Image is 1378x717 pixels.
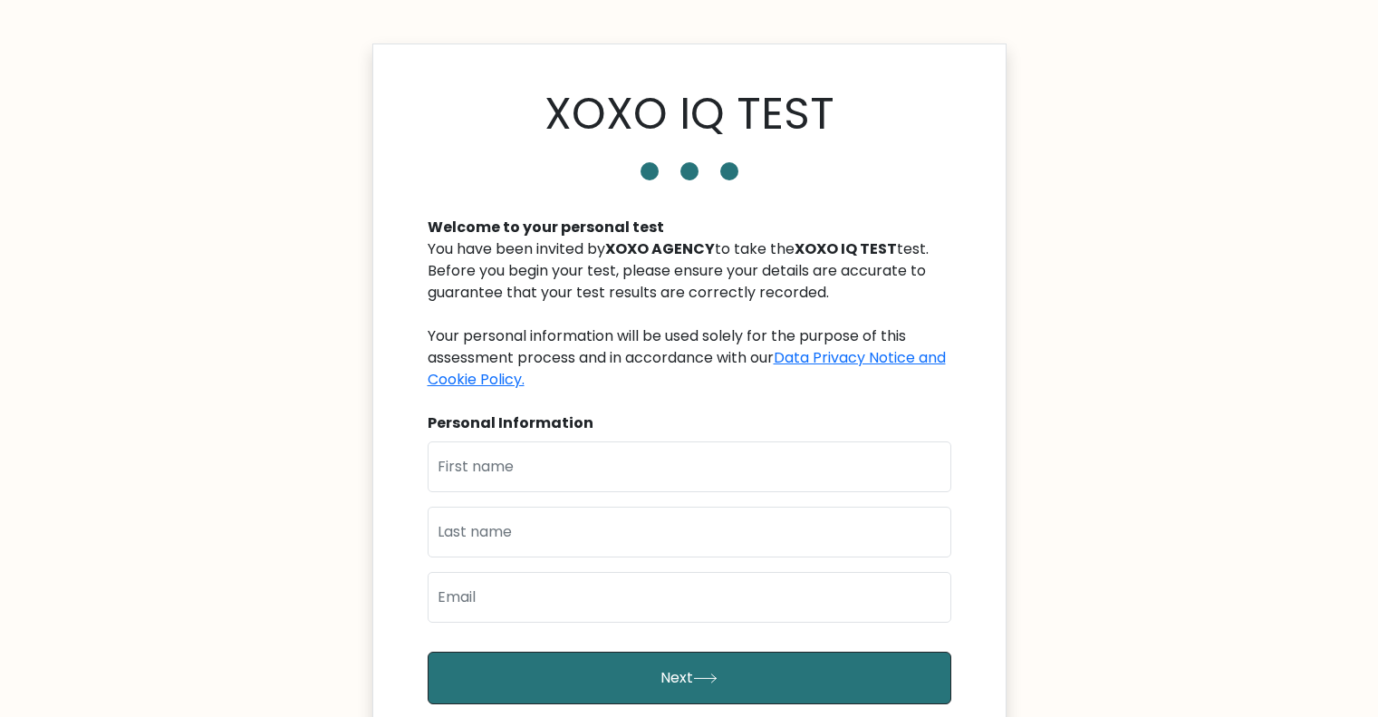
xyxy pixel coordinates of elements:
input: Email [428,572,951,623]
div: Personal Information [428,412,951,434]
b: XOXO IQ TEST [795,238,897,259]
div: Welcome to your personal test [428,217,951,238]
input: First name [428,441,951,492]
b: XOXO AGENCY [605,238,715,259]
h1: XOXO IQ TEST [544,88,834,140]
a: Data Privacy Notice and Cookie Policy. [428,347,946,390]
div: You have been invited by to take the test. Before you begin your test, please ensure your details... [428,238,951,391]
input: Last name [428,507,951,557]
button: Next [428,652,951,704]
